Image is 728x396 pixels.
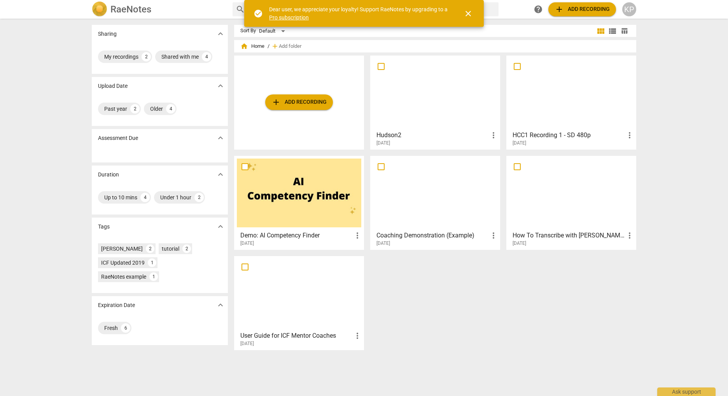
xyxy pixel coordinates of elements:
[373,58,497,146] a: Hudson2[DATE]
[271,98,327,107] span: Add recording
[459,4,478,23] button: Close
[240,240,254,247] span: [DATE]
[166,104,175,113] div: 4
[353,231,362,240] span: more_vert
[271,98,281,107] span: add
[513,140,526,147] span: [DATE]
[236,5,245,14] span: search
[216,222,225,231] span: expand_more
[182,244,191,253] div: 2
[509,58,633,146] a: HCC1 Recording 1 - SD 480p[DATE]
[110,4,151,15] h2: RaeNotes
[216,170,225,179] span: expand_more
[376,240,390,247] span: [DATE]
[607,25,618,37] button: List view
[162,245,179,253] div: tutorial
[104,324,118,332] div: Fresh
[596,26,605,36] span: view_module
[259,25,288,37] div: Default
[489,131,498,140] span: more_vert
[509,159,633,246] a: How To Transcribe with [PERSON_NAME][DATE]
[104,53,138,61] div: My recordings
[160,194,191,201] div: Under 1 hour
[625,131,634,140] span: more_vert
[216,133,225,143] span: expand_more
[202,52,211,61] div: 4
[618,25,630,37] button: Table view
[215,28,226,40] button: Show more
[149,272,158,281] div: 1
[98,30,117,38] p: Sharing
[240,28,256,34] div: Sort By
[146,244,154,253] div: 2
[104,105,127,113] div: Past year
[216,300,225,310] span: expand_more
[269,14,309,21] a: Pro subscription
[121,323,130,333] div: 6
[268,44,269,49] span: /
[464,9,473,18] span: close
[240,331,353,340] h3: User Guide for ICF Mentor Coaches
[101,245,143,253] div: [PERSON_NAME]
[608,26,617,36] span: view_list
[216,81,225,91] span: expand_more
[240,231,353,240] h3: Demo: AI Competency Finder
[240,340,254,347] span: [DATE]
[254,9,263,18] span: check_circle
[101,273,146,281] div: RaeNotes example
[376,140,390,147] span: [DATE]
[92,2,226,17] a: LogoRaeNotes
[161,53,199,61] div: Shared with me
[98,134,138,142] p: Assessment Due
[101,259,145,267] div: ICF Updated 2019
[279,44,301,49] span: Add folder
[489,231,498,240] span: more_vert
[215,221,226,232] button: Show more
[216,29,225,38] span: expand_more
[265,94,333,110] button: Upload
[140,193,150,202] div: 4
[237,159,361,246] a: Demo: AI Competency Finder[DATE]
[130,104,140,113] div: 2
[271,42,279,50] span: add
[98,301,135,309] p: Expiration Date
[92,2,107,17] img: Logo
[150,105,163,113] div: Older
[657,387,716,396] div: Ask support
[513,240,526,247] span: [DATE]
[237,259,361,347] a: User Guide for ICF Mentor Coaches[DATE]
[373,159,497,246] a: Coaching Demonstration (Example)[DATE]
[376,131,489,140] h3: Hudson2
[215,132,226,144] button: Show more
[269,5,450,21] div: Dear user, we appreciate your loyalty! Support RaeNotes by upgrading to a
[104,194,137,201] div: Up to 10 mins
[513,131,625,140] h3: HCC1 Recording 1 - SD 480p
[595,25,607,37] button: Tile view
[215,80,226,92] button: Show more
[513,231,625,240] h3: How To Transcribe with RaeNotes
[534,5,543,14] span: help
[142,52,151,61] div: 2
[194,193,204,202] div: 2
[215,169,226,180] button: Show more
[240,42,248,50] span: home
[622,2,636,16] button: KP
[240,42,264,50] span: Home
[376,231,489,240] h3: Coaching Demonstration (Example)
[215,299,226,311] button: Show more
[531,2,545,16] a: Help
[353,331,362,340] span: more_vert
[555,5,610,14] span: Add recording
[98,171,119,179] p: Duration
[621,27,628,35] span: table_chart
[98,82,128,90] p: Upload Date
[548,2,616,16] button: Upload
[625,231,634,240] span: more_vert
[98,223,110,231] p: Tags
[148,258,156,267] div: 1
[555,5,564,14] span: add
